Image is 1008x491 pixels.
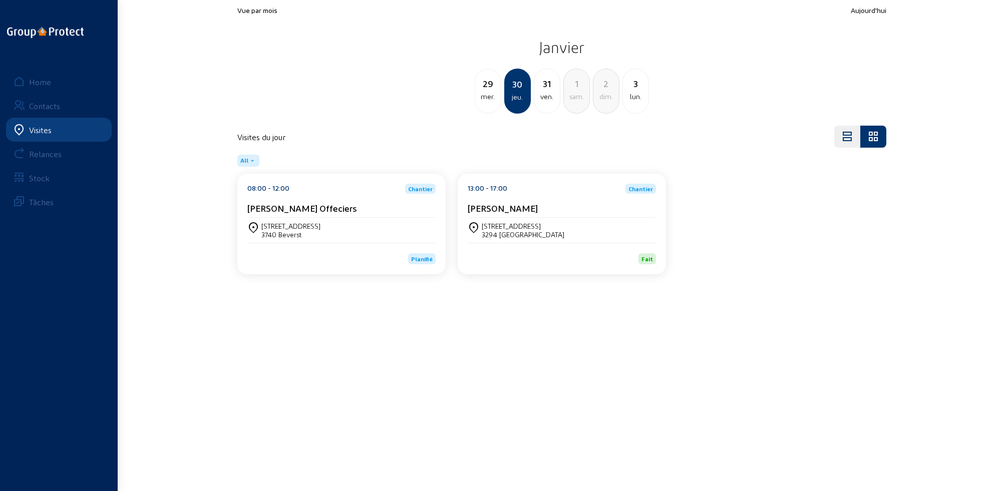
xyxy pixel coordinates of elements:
span: All [240,157,248,165]
a: Home [6,70,112,94]
div: Relances [29,149,62,159]
h2: Janvier [237,35,886,60]
a: Visites [6,118,112,142]
a: Tâches [6,190,112,214]
span: Vue par mois [237,6,277,15]
div: Visites [29,125,52,135]
div: 3294 [GEOGRAPHIC_DATA] [482,230,564,239]
div: jeu. [505,91,530,103]
div: ven. [534,91,560,103]
div: dim. [593,91,619,103]
div: [STREET_ADDRESS] [482,222,564,230]
a: Relances [6,142,112,166]
div: 30 [505,77,530,91]
span: Chantier [628,186,653,192]
span: Planifié [411,255,433,262]
h4: Visites du jour [237,132,285,142]
div: 1 [564,77,589,91]
div: Stock [29,173,50,183]
div: Tâches [29,197,54,207]
div: 13:00 - 17:00 [468,184,507,194]
div: 29 [475,77,501,91]
span: Fait [641,255,653,262]
span: Chantier [408,186,433,192]
div: 08:00 - 12:00 [247,184,289,194]
div: 31 [534,77,560,91]
div: 2 [593,77,619,91]
div: Home [29,77,51,87]
div: 3740 Beverst [261,230,320,239]
div: [STREET_ADDRESS] [261,222,320,230]
div: Contacts [29,101,60,111]
cam-card-title: [PERSON_NAME] Offeciers [247,203,357,213]
a: Contacts [6,94,112,118]
div: sam. [564,91,589,103]
img: logo-oneline.png [7,27,84,38]
div: mer. [475,91,501,103]
a: Stock [6,166,112,190]
div: 3 [623,77,648,91]
cam-card-title: [PERSON_NAME] [468,203,538,213]
span: Aujourd'hui [851,6,886,15]
div: lun. [623,91,648,103]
